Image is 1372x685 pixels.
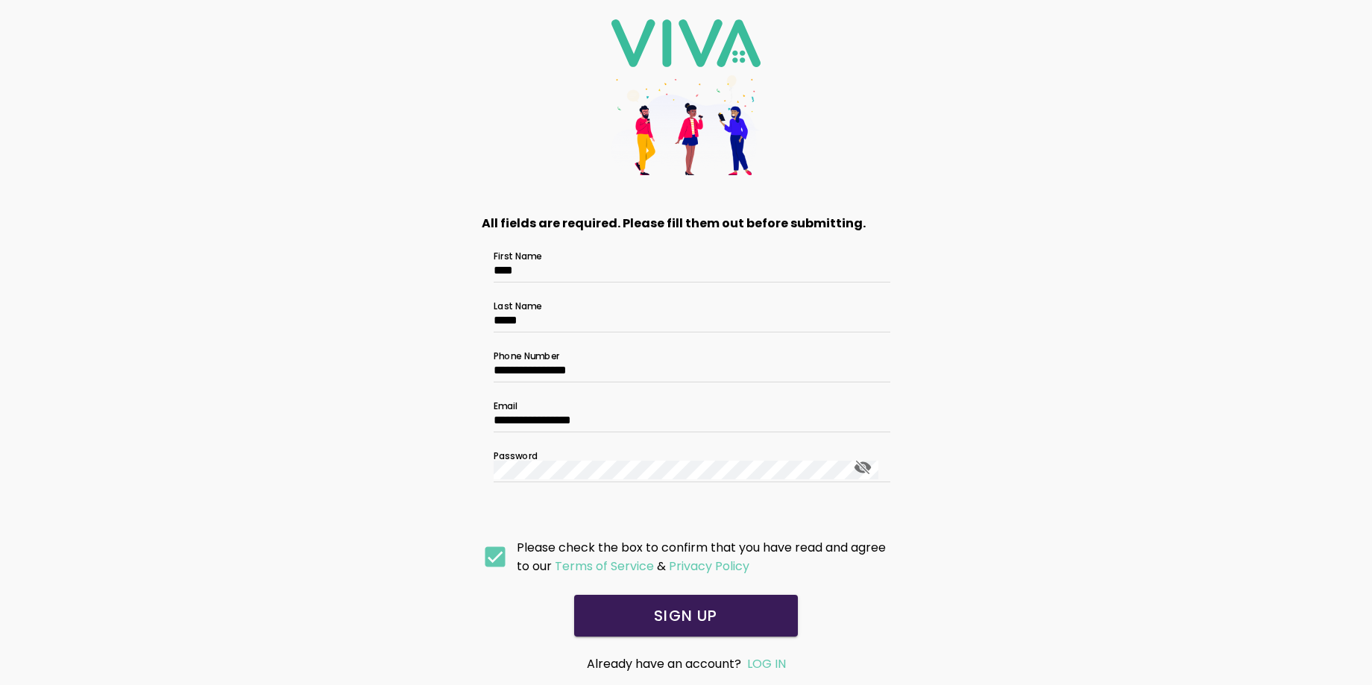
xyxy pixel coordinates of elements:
ion-text: Terms of Service [555,558,654,575]
ion-button: SIGN UP [574,595,798,637]
div: Already have an account? [512,654,860,673]
a: LOG IN [747,655,786,672]
input: Password [494,461,878,479]
ion-text: Privacy Policy [669,558,749,575]
input: First Name [494,264,878,277]
strong: All fields are required. Please fill them out before submitting. [482,215,866,232]
input: Last Name [494,314,878,326]
input: Phone Number [494,364,878,376]
ion-col: Please check the box to confirm that you have read and agree to our & [513,534,895,579]
input: Email [494,414,878,426]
